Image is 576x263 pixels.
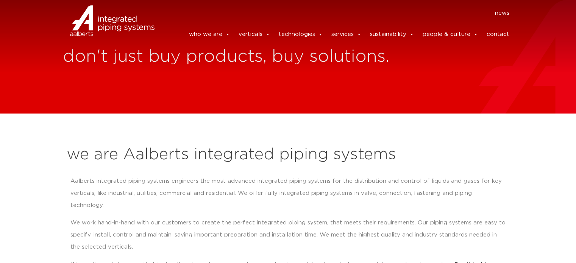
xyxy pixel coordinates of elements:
[331,27,362,42] a: services
[189,27,230,42] a: who we are
[495,7,509,19] a: news
[423,27,478,42] a: people & culture
[239,27,270,42] a: verticals
[70,175,506,212] p: Aalberts integrated piping systems engineers the most advanced integrated piping systems for the ...
[487,27,509,42] a: contact
[67,146,510,164] h2: we are Aalberts integrated piping systems
[279,27,323,42] a: technologies
[166,7,510,19] nav: Menu
[370,27,414,42] a: sustainability
[70,217,506,253] p: We work hand-in-hand with our customers to create the perfect integrated piping system, that meet...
